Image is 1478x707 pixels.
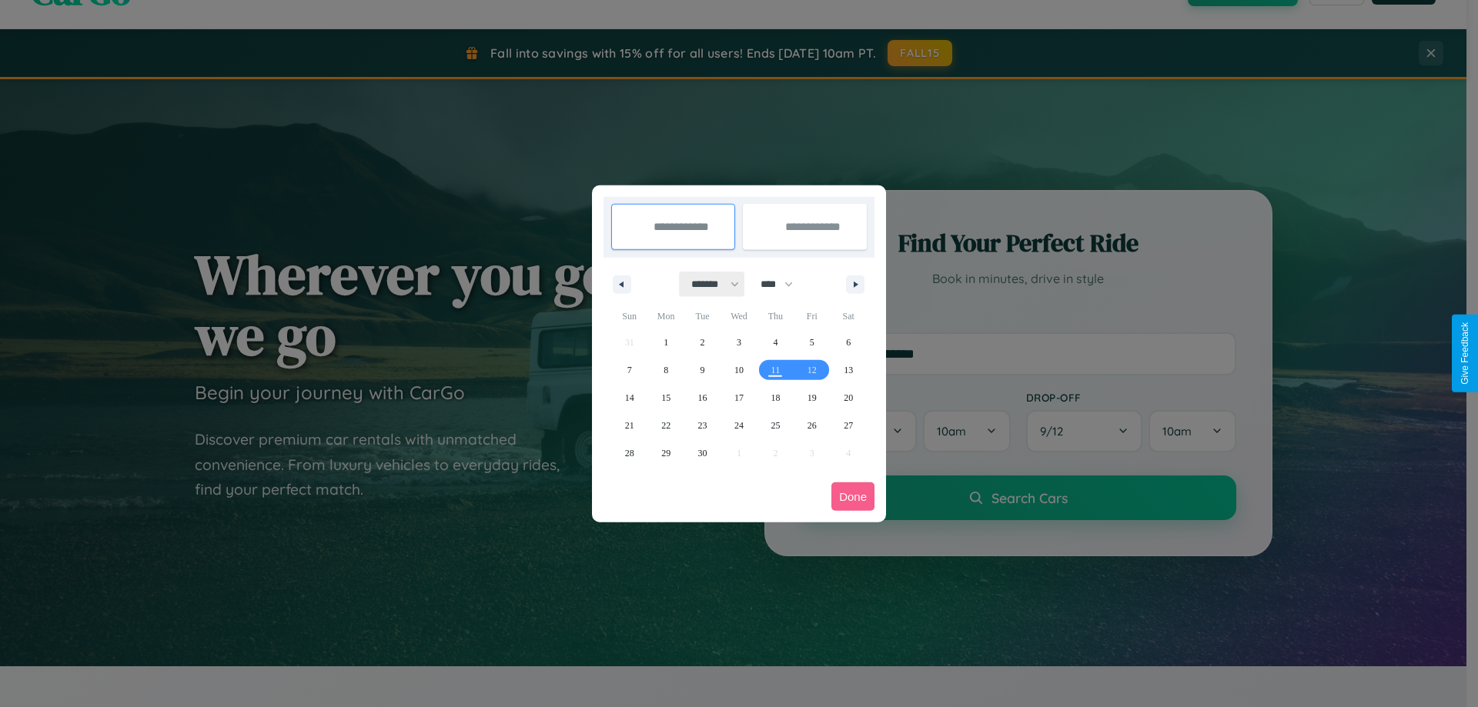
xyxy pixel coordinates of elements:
span: 24 [734,412,744,439]
span: Tue [684,304,721,328]
span: 7 [627,356,632,384]
span: Fri [794,304,830,328]
span: Sat [831,304,867,328]
span: 12 [808,356,817,384]
button: 23 [684,412,721,439]
span: 22 [661,412,670,439]
span: 27 [844,412,853,439]
span: 3 [737,328,741,356]
span: 11 [771,356,781,384]
span: 21 [625,412,634,439]
button: 29 [647,439,684,467]
span: 16 [698,384,707,412]
button: Done [831,482,874,511]
button: 3 [721,328,757,356]
button: 6 [831,328,867,356]
span: 17 [734,384,744,412]
span: 5 [810,328,814,356]
span: 4 [773,328,777,356]
button: 26 [794,412,830,439]
button: 27 [831,412,867,439]
button: 15 [647,384,684,412]
span: 25 [771,412,780,439]
button: 10 [721,356,757,384]
span: 15 [661,384,670,412]
span: 30 [698,439,707,467]
span: 20 [844,384,853,412]
button: 2 [684,328,721,356]
button: 24 [721,412,757,439]
span: 8 [664,356,668,384]
button: 9 [684,356,721,384]
span: 18 [771,384,780,412]
span: 2 [701,328,705,356]
button: 4 [757,328,794,356]
div: Give Feedback [1460,322,1470,385]
span: 6 [846,328,851,356]
button: 8 [647,356,684,384]
span: 14 [625,384,634,412]
span: Thu [757,304,794,328]
button: 17 [721,384,757,412]
button: 21 [611,412,647,439]
span: 26 [808,412,817,439]
span: 10 [734,356,744,384]
button: 28 [611,439,647,467]
button: 22 [647,412,684,439]
button: 12 [794,356,830,384]
button: 1 [647,328,684,356]
button: 16 [684,384,721,412]
button: 20 [831,384,867,412]
button: 25 [757,412,794,439]
button: 18 [757,384,794,412]
span: Wed [721,304,757,328]
span: Sun [611,304,647,328]
span: 23 [698,412,707,439]
button: 11 [757,356,794,384]
span: 1 [664,328,668,356]
button: 19 [794,384,830,412]
button: 13 [831,356,867,384]
span: 19 [808,384,817,412]
span: 13 [844,356,853,384]
button: 30 [684,439,721,467]
button: 14 [611,384,647,412]
span: Mon [647,304,684,328]
span: 29 [661,439,670,467]
span: 28 [625,439,634,467]
button: 5 [794,328,830,356]
span: 9 [701,356,705,384]
button: 7 [611,356,647,384]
